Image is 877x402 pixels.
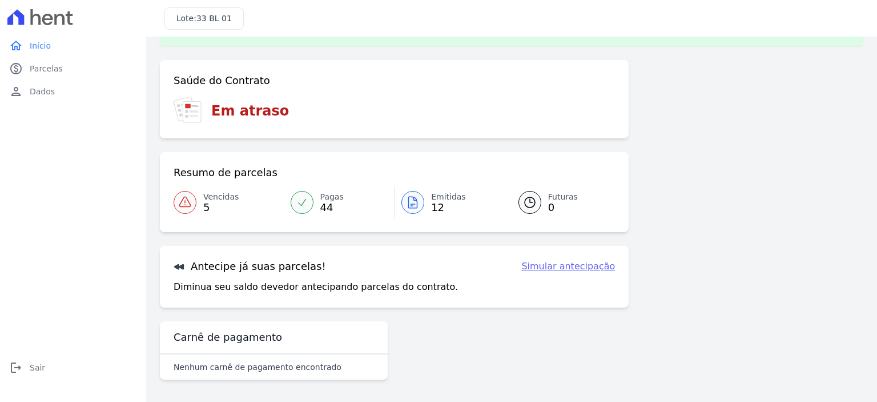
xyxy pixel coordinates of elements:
[174,74,270,87] h3: Saúde do Contrato
[521,260,615,273] a: Simular antecipação
[395,186,505,218] a: Emitidas 12
[174,361,341,373] p: Nenhum carnê de pagamento encontrado
[9,39,23,53] i: home
[174,280,458,294] p: Diminua seu saldo devedor antecipando parcelas do contrato.
[284,186,395,218] a: Pagas 44
[320,203,344,212] span: 44
[5,80,142,103] a: personDados
[9,85,23,98] i: person
[431,203,466,212] span: 12
[174,260,326,273] h3: Antecipe já suas parcelas!
[174,186,284,218] a: Vencidas 5
[176,13,232,25] h3: Lote:
[211,101,289,121] h3: Em atraso
[30,63,63,74] span: Parcelas
[30,362,45,373] span: Sair
[9,62,23,75] i: paid
[505,186,615,218] a: Futuras 0
[5,356,142,379] a: logoutSair
[30,40,51,51] span: Início
[548,203,578,212] span: 0
[196,14,232,23] span: 33 BL 01
[320,191,344,203] span: Pagas
[548,191,578,203] span: Futuras
[5,57,142,80] a: paidParcelas
[5,34,142,57] a: homeInício
[431,191,466,203] span: Emitidas
[30,86,55,97] span: Dados
[174,331,282,344] h3: Carnê de pagamento
[203,203,239,212] span: 5
[174,166,277,180] h3: Resumo de parcelas
[203,191,239,203] span: Vencidas
[9,361,23,375] i: logout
